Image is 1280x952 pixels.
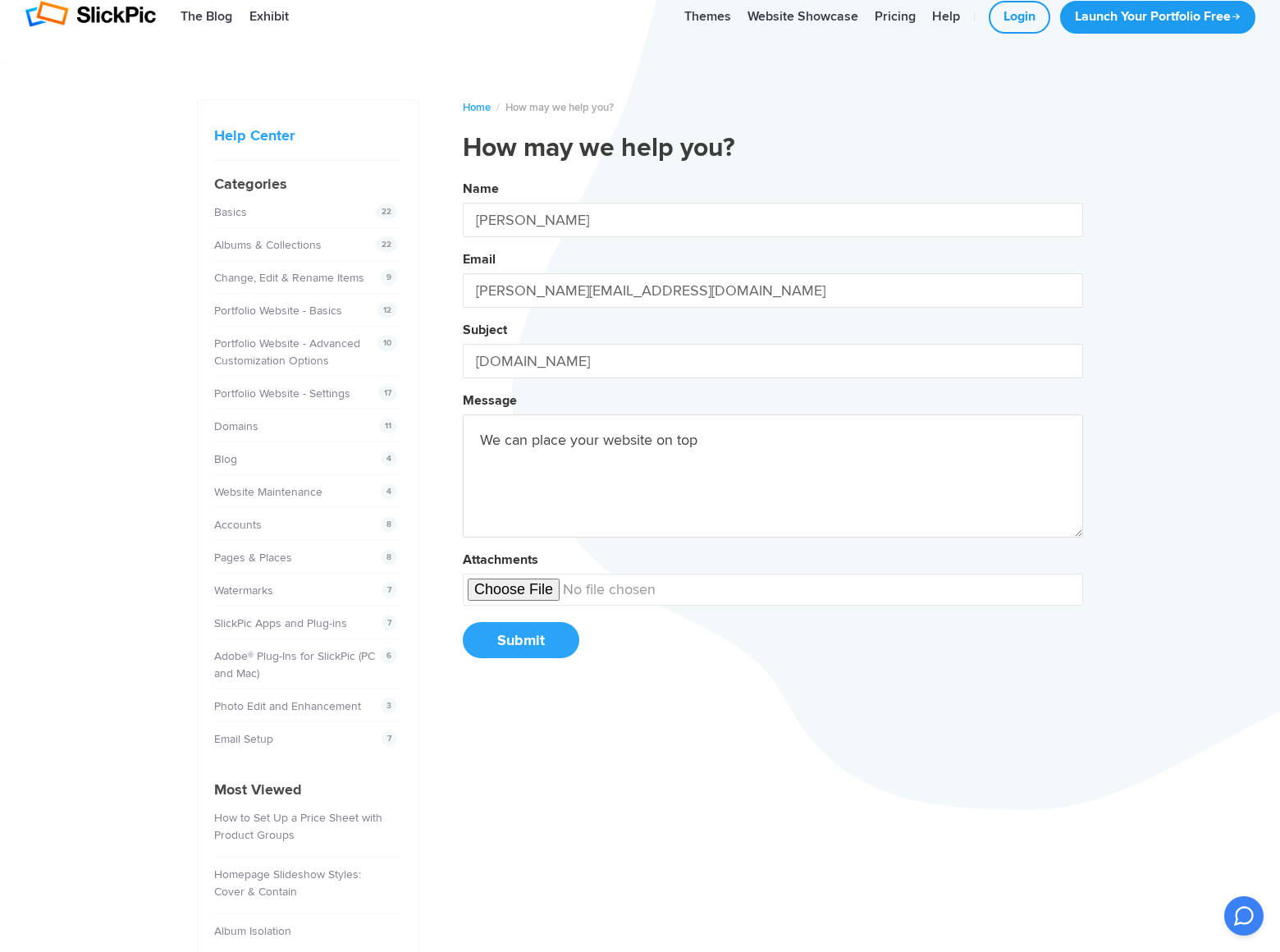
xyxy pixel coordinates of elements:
[381,648,397,664] span: 6
[214,238,322,252] a: Albums & Collections
[463,181,499,197] label: Name
[214,126,295,144] a: Help Center
[505,101,614,114] span: How may we help you?
[214,304,342,318] a: Portfolio Website - Basics
[214,173,401,195] h4: Categories
[463,175,1083,675] button: NameEmailSubjectMessageAttachmentsSubmit
[463,392,517,409] label: Message
[463,552,538,568] label: Attachments
[214,584,273,597] a: Watermarks
[463,203,1083,237] input: Your Name
[214,336,360,368] a: Portfolio Website - Advanced Customization Options
[463,101,491,114] a: Home
[214,924,291,938] a: Album Isolation
[214,616,347,630] a: SlickPic Apps and Plug-ins
[379,418,397,434] span: 11
[381,483,397,500] span: 4
[214,205,247,219] a: Basics
[214,271,364,285] a: Change, Edit & Rename Items
[214,699,361,713] a: Photo Edit and Enhancement
[214,419,258,433] a: Domains
[377,302,397,318] span: 12
[381,549,397,565] span: 8
[381,269,397,286] span: 9
[214,387,350,400] a: Portfolio Website - Settings
[214,485,322,499] a: Website Maintenance
[463,322,507,338] label: Subject
[214,779,401,801] h4: Most Viewed
[214,811,382,842] a: How to Set Up a Price Sheet with Product Groups
[463,622,579,658] button: Submit
[376,236,397,253] span: 22
[214,732,273,746] a: Email Setup
[378,385,397,401] span: 17
[463,344,1083,378] input: Your Subject
[214,452,237,466] a: Blog
[381,516,397,533] span: 8
[463,574,1083,606] input: undefined
[463,251,496,268] label: Email
[381,698,397,714] span: 3
[214,518,262,532] a: Accounts
[496,101,500,114] span: /
[382,582,397,598] span: 7
[214,649,375,680] a: Adobe® Plug-Ins for SlickPic (PC and Mac)
[463,273,1083,308] input: Your Email
[214,551,292,565] a: Pages & Places
[376,204,397,220] span: 22
[377,335,397,351] span: 10
[214,867,361,899] a: Homepage Slideshow Styles: Cover & Contain
[382,615,397,631] span: 7
[382,730,397,747] span: 7
[463,132,1083,165] h1: How may we help you?
[381,451,397,467] span: 4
